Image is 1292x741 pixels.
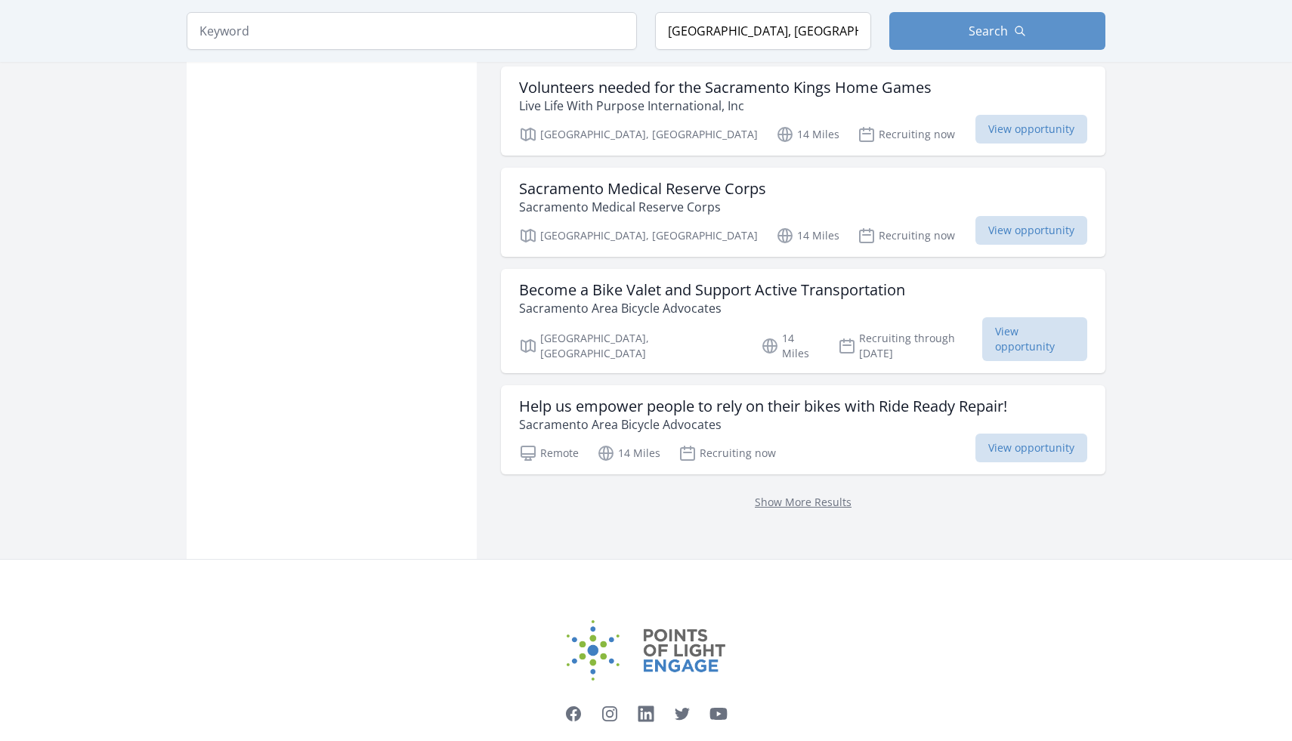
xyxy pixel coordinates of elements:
[597,444,660,462] p: 14 Miles
[519,397,1007,415] h3: Help us empower people to rely on their bikes with Ride Ready Repair!
[858,227,955,245] p: Recruiting now
[776,227,839,245] p: 14 Miles
[519,125,758,144] p: [GEOGRAPHIC_DATA], [GEOGRAPHIC_DATA]
[519,97,932,115] p: Live Life With Purpose International, Inc
[519,331,743,361] p: [GEOGRAPHIC_DATA], [GEOGRAPHIC_DATA]
[567,620,725,681] img: Points of Light Engage
[889,12,1105,50] button: Search
[678,444,776,462] p: Recruiting now
[982,317,1087,361] span: View opportunity
[519,180,766,198] h3: Sacramento Medical Reserve Corps
[755,495,852,509] a: Show More Results
[519,299,905,317] p: Sacramento Area Bicycle Advocates
[501,385,1105,474] a: Help us empower people to rely on their bikes with Ride Ready Repair! Sacramento Area Bicycle Adv...
[761,331,821,361] p: 14 Miles
[858,125,955,144] p: Recruiting now
[519,79,932,97] h3: Volunteers needed for the Sacramento Kings Home Games
[655,12,871,50] input: Location
[838,331,982,361] p: Recruiting through [DATE]
[975,115,1087,144] span: View opportunity
[501,168,1105,257] a: Sacramento Medical Reserve Corps Sacramento Medical Reserve Corps [GEOGRAPHIC_DATA], [GEOGRAPHIC_...
[519,444,579,462] p: Remote
[501,269,1105,373] a: Become a Bike Valet and Support Active Transportation Sacramento Area Bicycle Advocates [GEOGRAPH...
[519,281,905,299] h3: Become a Bike Valet and Support Active Transportation
[975,216,1087,245] span: View opportunity
[519,227,758,245] p: [GEOGRAPHIC_DATA], [GEOGRAPHIC_DATA]
[501,66,1105,156] a: Volunteers needed for the Sacramento Kings Home Games Live Life With Purpose International, Inc [...
[776,125,839,144] p: 14 Miles
[187,12,637,50] input: Keyword
[975,434,1087,462] span: View opportunity
[519,198,766,216] p: Sacramento Medical Reserve Corps
[969,22,1008,40] span: Search
[519,415,1007,434] p: Sacramento Area Bicycle Advocates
